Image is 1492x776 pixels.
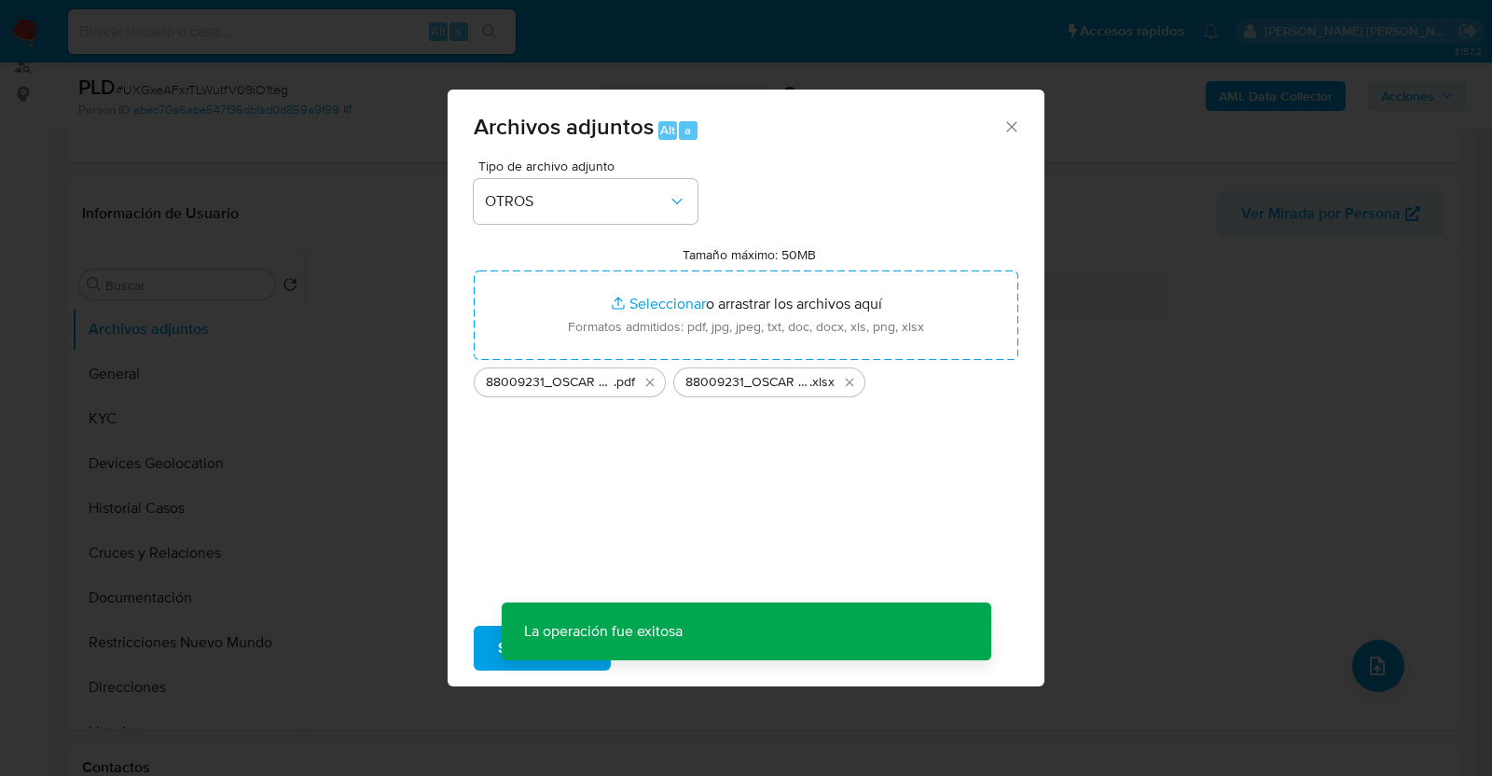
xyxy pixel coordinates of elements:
[502,603,705,660] p: La operación fue exitosa
[809,373,835,392] span: .xlsx
[486,373,614,392] span: 88009231_OSCAR ROCHA_AGO2025
[642,628,703,669] span: Cancelar
[498,628,587,669] span: Subir archivo
[838,371,861,394] button: Eliminar 88009231_OSCAR ROCHA_AGO2025.xlsx
[474,110,654,143] span: Archivos adjuntos
[614,373,635,392] span: .pdf
[474,179,698,224] button: OTROS
[639,371,661,394] button: Eliminar 88009231_OSCAR ROCHA_AGO2025.pdf
[684,121,691,139] span: a
[1002,118,1019,134] button: Cerrar
[485,192,668,211] span: OTROS
[685,373,809,392] span: 88009231_OSCAR ROCHA_AGO2025
[474,360,1018,397] ul: Archivos seleccionados
[683,246,816,263] label: Tamaño máximo: 50MB
[478,159,702,173] span: Tipo de archivo adjunto
[474,626,611,671] button: Subir archivo
[660,121,675,139] span: Alt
